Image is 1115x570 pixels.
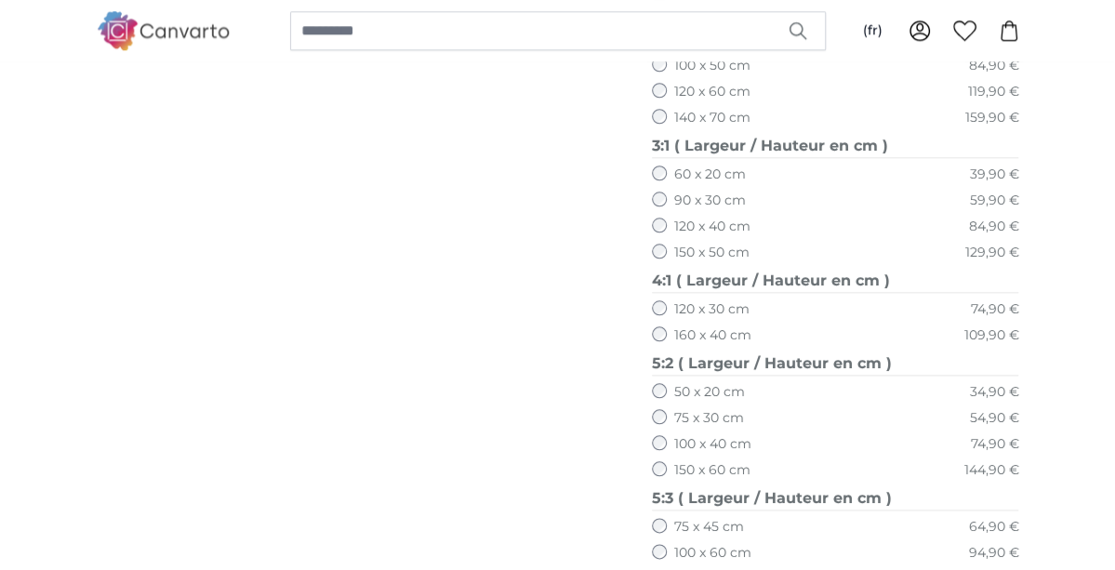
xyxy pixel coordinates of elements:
[652,487,1019,510] legend: 5:3 ( Largeur / Hauteur en cm )
[970,300,1018,319] div: 74,90 €
[674,218,750,236] label: 120 x 40 cm
[963,461,1018,480] div: 144,90 €
[674,518,744,537] label: 75 x 45 cm
[968,518,1018,537] div: 64,90 €
[969,166,1018,184] div: 39,90 €
[674,409,744,428] label: 75 x 30 cm
[674,544,751,563] label: 100 x 60 cm
[963,326,1018,345] div: 109,90 €
[652,352,1019,376] legend: 5:2 ( Largeur / Hauteur en cm )
[964,109,1018,127] div: 159,90 €
[969,383,1018,402] div: 34,90 €
[848,14,897,47] button: (fr)
[674,244,750,262] label: 150 x 50 cm
[674,300,750,319] label: 120 x 30 cm
[964,244,1018,262] div: 129,90 €
[674,192,746,210] label: 90 x 30 cm
[97,11,231,49] img: Canvarto
[674,461,750,480] label: 150 x 60 cm
[674,83,750,101] label: 120 x 60 cm
[674,326,751,345] label: 160 x 40 cm
[968,57,1018,75] div: 84,90 €
[969,192,1018,210] div: 59,90 €
[652,270,1019,293] legend: 4:1 ( Largeur / Hauteur en cm )
[674,383,745,402] label: 50 x 20 cm
[967,83,1018,101] div: 119,90 €
[968,218,1018,236] div: 84,90 €
[674,109,750,127] label: 140 x 70 cm
[652,135,1019,158] legend: 3:1 ( Largeur / Hauteur en cm )
[968,544,1018,563] div: 94,90 €
[674,435,751,454] label: 100 x 40 cm
[970,435,1018,454] div: 74,90 €
[969,409,1018,428] div: 54,90 €
[674,166,746,184] label: 60 x 20 cm
[674,57,750,75] label: 100 x 50 cm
